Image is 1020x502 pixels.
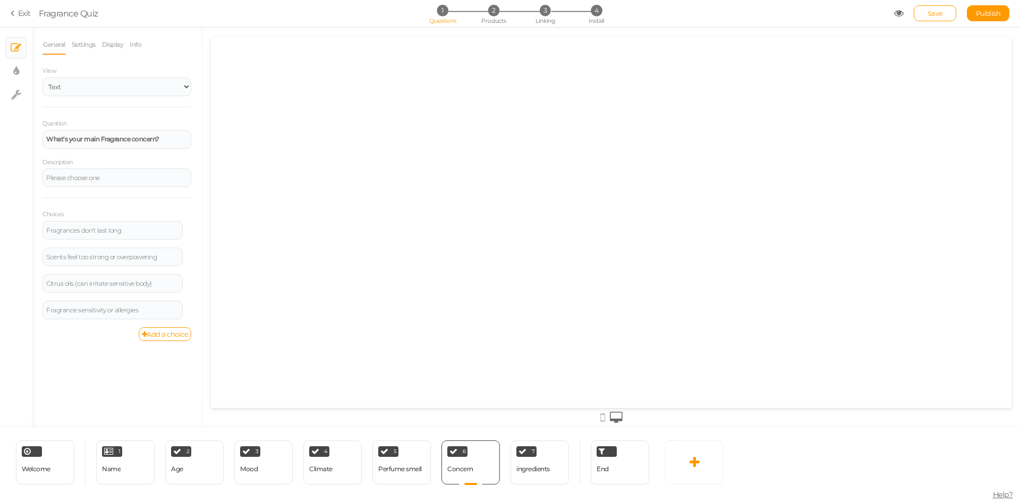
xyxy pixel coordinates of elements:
span: Questions [429,17,456,24]
span: Install [589,17,604,24]
span: Publish [976,9,1001,18]
div: Climate [309,465,333,473]
div: ingredients [516,465,550,473]
span: Welcome [22,465,50,473]
div: 6 Concern [441,440,500,484]
div: 1 Name [96,440,155,484]
span: 1 [118,449,121,454]
a: Exit [11,8,31,19]
span: 3 [256,449,259,454]
span: 2 [186,449,190,454]
div: Welcome [16,440,74,484]
span: 6 [463,449,466,454]
div: 4 Climate [303,440,362,484]
div: Concern [447,465,473,473]
div: 2 Age [165,440,224,484]
li: 2 Products [469,5,518,16]
div: Fragrance sensitivity or allergies [46,307,179,313]
a: Settings [71,35,96,55]
span: Linking [535,17,555,24]
span: 3 [540,5,551,16]
div: 3 Mood [234,440,293,484]
span: 4 [324,449,328,454]
span: View [42,67,56,74]
label: Description [42,159,73,166]
div: Scents feel too strong or overpowering [46,254,179,260]
div: Fragrances don’t last long [46,227,179,234]
a: General [42,35,66,55]
li: 1 Questions [418,5,467,16]
span: 2 [488,5,499,16]
span: Help? [993,490,1013,499]
div: Mood [240,465,258,473]
span: 5 [394,449,397,454]
label: Question [42,120,66,127]
span: Products [481,17,506,24]
label: Choices [42,211,64,218]
div: 5 Perfume smell [372,440,431,484]
li: 3 Linking [521,5,570,16]
a: Display [101,35,124,55]
a: Add a choice [139,327,192,341]
li: 4 Install [572,5,621,16]
div: 7 ingredients [511,440,569,484]
div: Fragrance Quiz [39,7,98,20]
a: Info [129,35,142,55]
strong: What's your main Fragrance concern? [46,135,159,143]
span: End [597,465,609,473]
div: End [591,440,649,484]
span: 4 [591,5,602,16]
div: Perfume smell [378,465,422,473]
div: Please choose one [46,175,188,181]
span: 7 [532,449,535,454]
span: 1 [437,5,448,16]
div: Age [171,465,183,473]
div: Citrus oils (can irritate sensitive body) [46,280,179,287]
div: Name [102,465,121,473]
div: Save [914,5,956,21]
span: Save [928,9,943,18]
